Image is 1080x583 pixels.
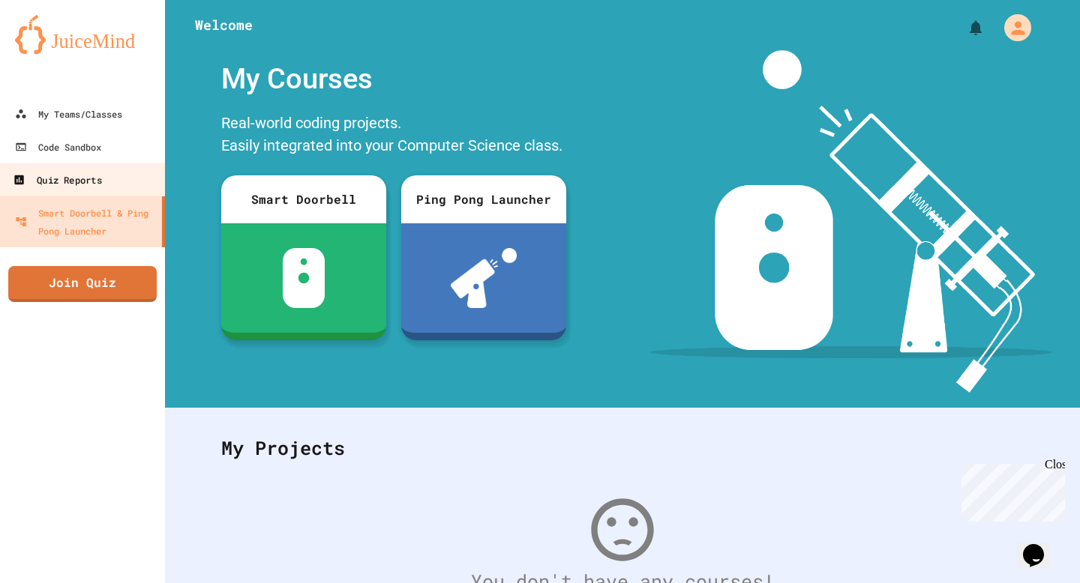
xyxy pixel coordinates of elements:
[451,248,517,308] img: ppl-with-ball.png
[955,458,1065,522] iframe: chat widget
[214,108,574,164] div: Real-world coding projects. Easily integrated into your Computer Science class.
[988,10,1035,45] div: My Account
[939,15,988,40] div: My Notifications
[15,204,156,240] div: Smart Doorbell & Ping Pong Launcher
[401,175,566,223] div: Ping Pong Launcher
[214,50,574,108] div: My Courses
[221,175,386,223] div: Smart Doorbell
[206,419,1039,477] div: My Projects
[1017,523,1065,568] iframe: chat widget
[6,6,103,95] div: Chat with us now!Close
[15,15,150,54] img: logo-orange.svg
[650,50,1052,393] img: banner-image-my-projects.png
[15,138,101,156] div: Code Sandbox
[283,248,325,308] img: sdb-white.svg
[13,171,101,190] div: Quiz Reports
[15,105,122,123] div: My Teams/Classes
[8,266,157,302] a: Join Quiz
